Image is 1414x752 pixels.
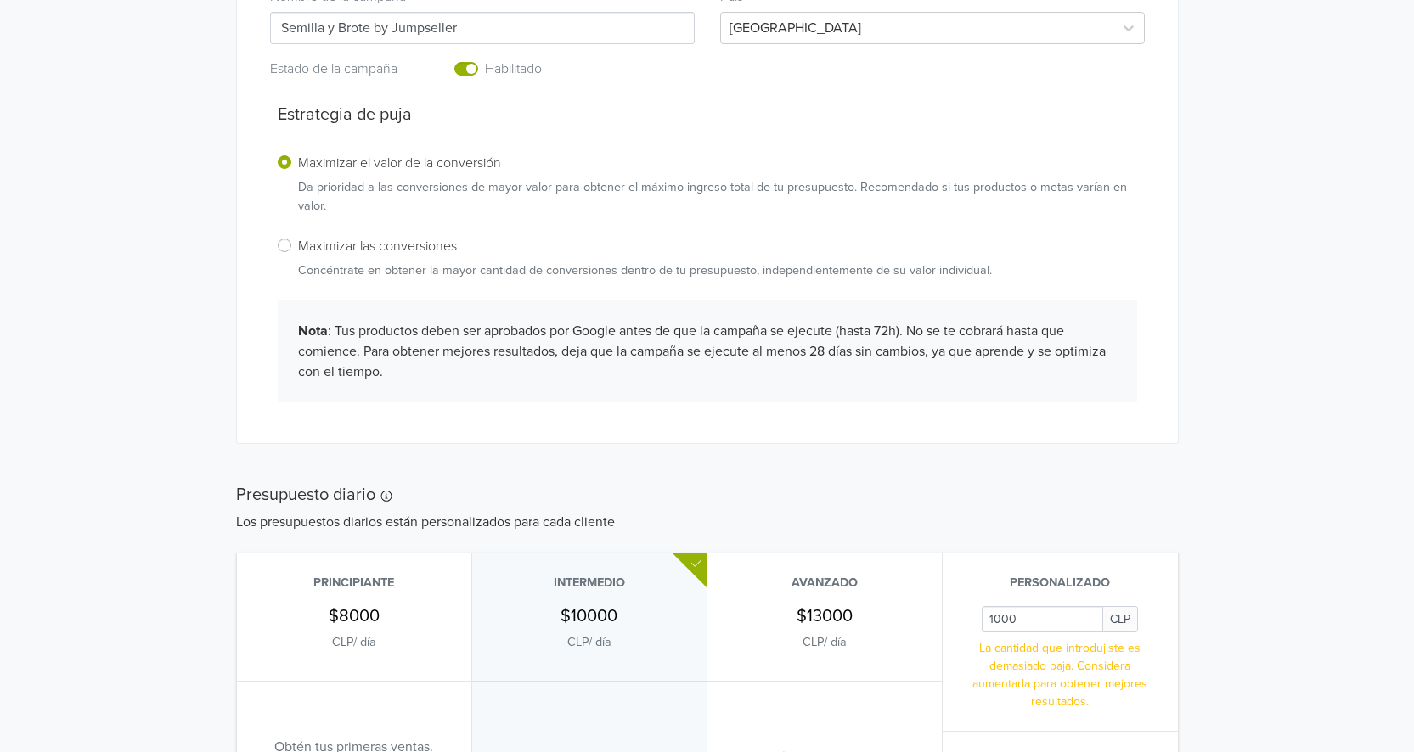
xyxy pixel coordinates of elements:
[270,12,695,44] input: Campaign name
[561,606,617,626] h5: $10000
[797,606,853,626] h5: $13000
[332,633,376,652] p: CLP / día
[278,104,1137,125] h5: Estrategia de puja
[963,574,1158,592] p: Personalizado
[982,606,1102,632] input: Daily Custom Budget
[298,261,992,280] p: Concéntrate en obtener la mayor cantidad de conversiones dentro de tu presupuesto, independientem...
[236,485,1179,505] h5: Presupuesto diario
[963,639,1158,710] p: La cantidad que introdujiste es demasiado baja. Considera aumentarla para obtener mejores resulta...
[493,574,686,592] p: Intermedio
[270,61,408,77] h6: Estado de la campaña
[485,61,635,77] h6: Habilitado
[298,239,992,255] h6: Maximizar las conversiones
[298,323,328,340] b: Nota
[803,633,847,652] p: CLP / día
[278,300,1137,402] div: : Tus productos deben ser aprobados por Google antes de que la campaña se ejecute (hasta 72h). No...
[298,155,1137,171] h6: Maximizar el valor de la conversión
[257,574,451,592] p: Principiante
[236,512,1179,532] p: Los presupuestos diarios están personalizados para cada cliente
[567,633,611,652] p: CLP / día
[329,606,380,626] h5: $8000
[1102,606,1138,632] span: CLP
[728,574,921,592] p: Avanzado
[298,178,1137,215] p: Da prioridad a las conversiones de mayor valor para obtener el máximo ingreso total de tu presupu...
